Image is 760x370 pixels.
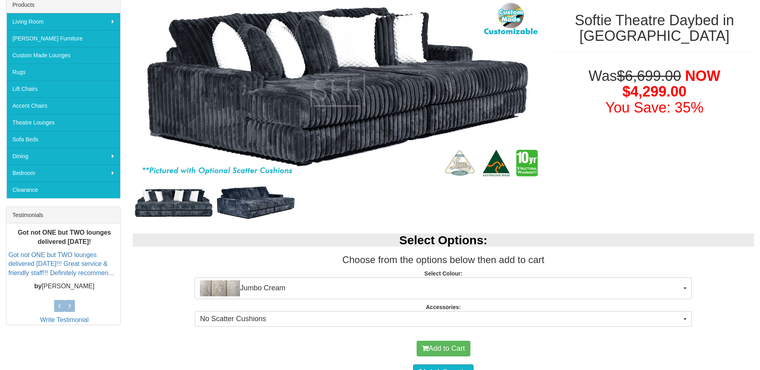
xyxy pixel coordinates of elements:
a: Dining [6,148,120,165]
b: Select Options: [399,233,488,247]
a: Sofa Beds [6,131,120,148]
button: Jumbo CreamJumbo Cream [195,277,692,299]
strong: Select Colour: [424,270,462,277]
del: $6,699.00 [617,68,681,84]
button: Add to Cart [417,341,470,357]
a: Theatre Lounges [6,114,120,131]
p: [PERSON_NAME] [8,282,120,292]
a: Lift Chairs [6,80,120,97]
button: No Scatter Cushions [195,311,692,327]
a: [PERSON_NAME] Furniture [6,30,120,47]
h3: Choose from the options below then add to cart [133,255,754,265]
strong: Accessories: [426,304,461,310]
a: Accent Chairs [6,97,120,114]
a: Write Testimonial [40,316,89,323]
font: You Save: 35% [605,99,704,116]
span: No Scatter Cushions [200,314,681,324]
a: Clearance [6,181,120,198]
span: NOW $4,299.00 [622,68,720,100]
span: Jumbo Cream [200,280,681,296]
img: Jumbo Cream [200,280,240,296]
a: Got not ONE but TWO lounges delivered [DATE]!!! Great service & friendly staff!!! Definitely reco... [8,251,114,277]
div: Testimonials [6,207,120,223]
h1: Was [555,68,754,116]
b: by [34,283,42,290]
a: Bedroom [6,165,120,181]
a: Rugs [6,64,120,80]
a: Living Room [6,13,120,30]
h1: Softie Theatre Daybed in [GEOGRAPHIC_DATA] [555,12,754,44]
b: Got not ONE but TWO lounges delivered [DATE]! [18,229,111,245]
a: Custom Made Lounges [6,47,120,64]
